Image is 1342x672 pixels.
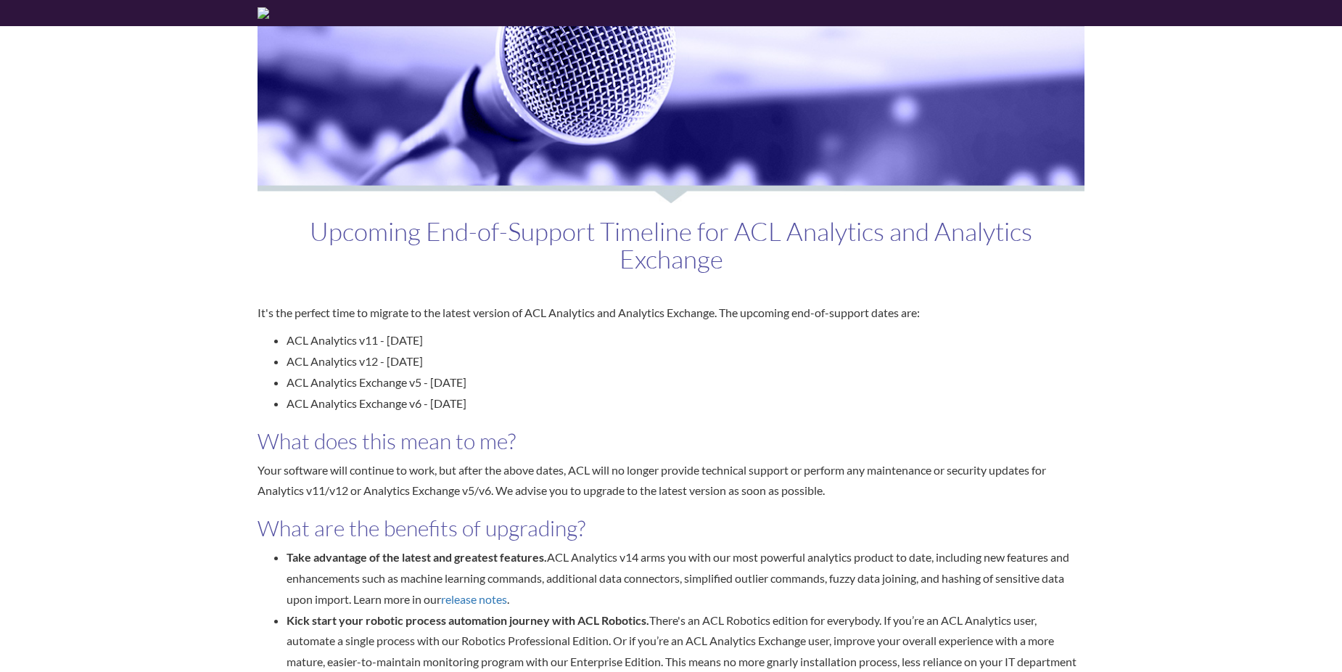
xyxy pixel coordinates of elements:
[258,26,1084,203] img: Write the landing page topic
[287,393,1084,414] li: ACL Analytics Exchange v6 - [DATE]
[287,613,649,627] strong: Kick start your robotic process automation journey with ACL Robotics.
[258,429,1084,453] h2: What does this mean to me?
[507,592,509,606] span: .
[258,460,1084,502] p: Your software will continue to work, but after the above dates, ACL will no longer provide techni...
[258,516,1084,540] h2: What are the benefits of upgrading?
[287,351,1084,372] li: ACL Analytics v12 - [DATE]
[287,550,547,564] strong: Take advantage of the latest and greatest features.
[258,218,1084,295] h1: Upcoming End-of-Support Timeline for ACL Analytics and Analytics Exchange
[287,330,1084,351] li: ACL Analytics v11 - [DATE]
[258,303,1084,324] p: It's the perfect time to migrate to the latest version of ACL Analytics and Analytics Exchange. T...
[441,592,507,606] a: release notes
[287,550,1069,606] span: ACL Analytics v14 arms you with our most powerful analytics product to date, including new featur...
[287,372,1084,393] li: ACL Analytics Exchange v5 - [DATE]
